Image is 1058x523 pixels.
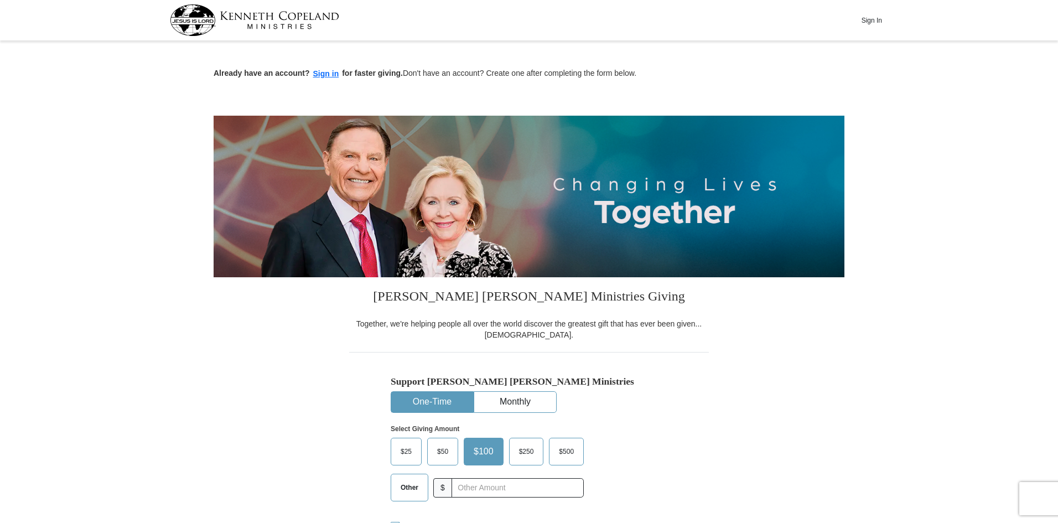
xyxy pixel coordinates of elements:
input: Other Amount [452,478,584,498]
p: Don't have an account? Create one after completing the form below. [214,68,844,80]
span: $500 [553,443,579,460]
span: $ [433,478,452,498]
button: Sign In [855,12,888,29]
strong: Already have an account? for faster giving. [214,69,403,77]
button: Monthly [474,392,556,412]
span: $50 [432,443,454,460]
button: One-Time [391,392,473,412]
h3: [PERSON_NAME] [PERSON_NAME] Ministries Giving [349,277,709,318]
span: $100 [468,443,499,460]
img: kcm-header-logo.svg [170,4,339,36]
strong: Select Giving Amount [391,425,459,433]
span: $250 [514,443,540,460]
span: Other [395,479,424,496]
h5: Support [PERSON_NAME] [PERSON_NAME] Ministries [391,376,667,387]
button: Sign in [310,68,343,80]
span: $25 [395,443,417,460]
div: Together, we're helping people all over the world discover the greatest gift that has ever been g... [349,318,709,340]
